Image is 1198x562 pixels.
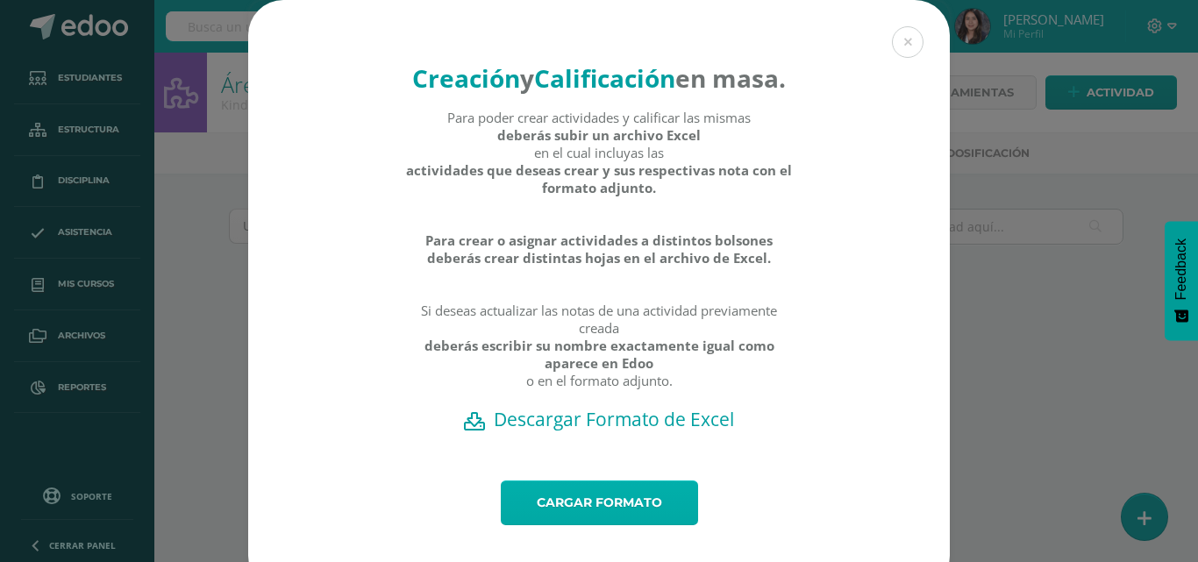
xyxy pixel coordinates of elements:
[405,61,794,95] h4: en masa.
[405,337,794,372] strong: deberás escribir su nombre exactamente igual como aparece en Edoo
[412,61,520,95] strong: Creación
[405,161,794,196] strong: actividades que deseas crear y sus respectivas nota con el formato adjunto.
[405,231,794,267] strong: Para crear o asignar actividades a distintos bolsones deberás crear distintas hojas en el archivo...
[405,109,794,407] div: Para poder crear actividades y calificar las mismas en el cual incluyas las Si deseas actualizar ...
[520,61,534,95] strong: y
[1173,238,1189,300] span: Feedback
[1165,221,1198,340] button: Feedback - Mostrar encuesta
[501,480,698,525] a: Cargar formato
[534,61,675,95] strong: Calificación
[279,407,919,431] a: Descargar Formato de Excel
[892,26,923,58] button: Close (Esc)
[497,126,701,144] strong: deberás subir un archivo Excel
